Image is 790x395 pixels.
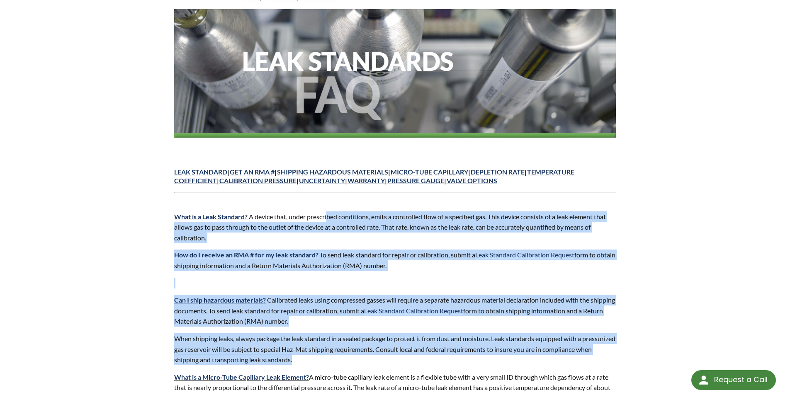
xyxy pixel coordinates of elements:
a: Get an RMA # [230,168,275,176]
a: What is a Leak Standard? [174,213,248,221]
a: VALVE OPTIONS [447,177,497,184]
a: PRESSURE GAUGE [387,177,444,184]
p: When shipping leaks, always package the leak standard in a sealed package to protect it from dust... [174,333,616,365]
a: Temperature Coefficient [174,168,574,184]
a: Can I ship hazardous materials? [174,296,266,304]
p: A device that, under prescribed conditions, emits a controlled flow of a specified gas. This devi... [174,211,616,243]
div: Request a Call [714,370,768,389]
a: CALIBRATION PRESSURE [219,177,297,184]
a: Leak Standard [174,168,227,176]
a: MICRO-TUBE CAPILLARY [391,168,468,176]
a: Leak Standard Calibration Request [475,251,574,259]
img: round button [697,373,710,387]
a: WARRANTY [348,177,385,184]
a: Leak Standard Calibration Request [364,307,463,315]
a: Shipping Hazardous Materials [277,168,388,176]
a: How do I receive an RMA # for my leak standard? [174,251,318,259]
a: What is a Micro-Tube Capillary Leak Element? [174,373,309,381]
div: Request a Call [691,370,776,390]
a: Uncertainty [299,177,345,184]
p: Calibrated leaks using compressed gasses will require a separate hazardous material declaration i... [174,295,616,327]
p: To send leak standard for repair or calibration, submit a form to obtain shipping information and... [174,250,616,271]
h4: | | | | | | | | | | [174,168,616,185]
a: Depletion Rate [471,168,525,176]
